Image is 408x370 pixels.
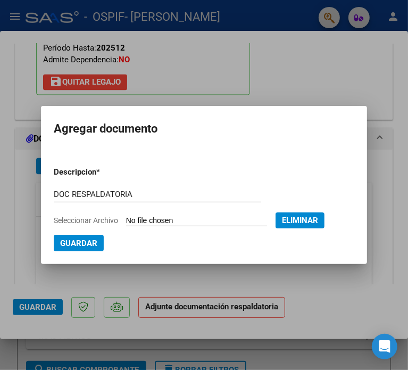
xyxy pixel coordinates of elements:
[60,239,97,248] span: Guardar
[54,119,355,139] h2: Agregar documento
[54,235,104,251] button: Guardar
[372,334,397,359] div: Open Intercom Messenger
[282,216,318,225] span: Eliminar
[54,166,144,178] p: Descripcion
[276,212,324,228] button: Eliminar
[54,216,118,225] span: Seleccionar Archivo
